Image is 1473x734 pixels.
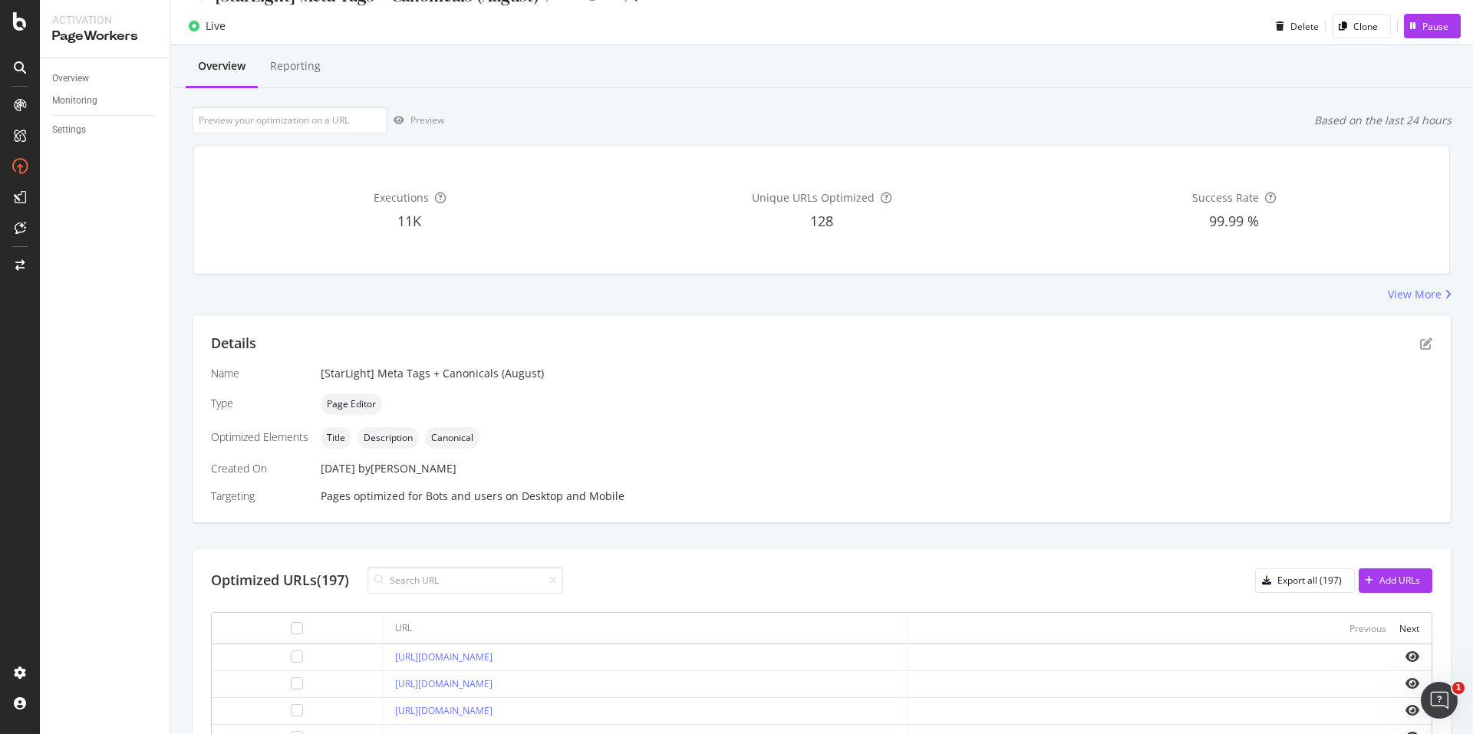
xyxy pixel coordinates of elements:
div: Pages optimized for on [321,489,1432,504]
button: Clone [1332,14,1391,38]
span: Unique URLs Optimized [752,190,875,205]
button: Delete [1270,14,1319,38]
input: Preview your optimization on a URL [192,107,387,133]
div: Previous [1349,622,1386,635]
div: Targeting [211,489,308,504]
div: by [PERSON_NAME] [358,461,456,476]
span: Description [364,433,413,443]
div: Add URLs [1379,574,1420,587]
div: Live [206,18,226,34]
a: Settings [52,122,159,138]
div: Activation [52,12,157,28]
div: Type [211,396,308,411]
div: Based on the last 24 hours [1314,113,1452,128]
button: Previous [1349,619,1386,637]
button: Add URLs [1359,568,1432,593]
div: Overview [198,58,245,74]
div: Preview [410,114,444,127]
div: Export all (197) [1277,574,1342,587]
a: Monitoring [52,93,159,109]
input: Search URL [367,567,563,594]
button: Preview [387,108,444,133]
span: Success Rate [1192,190,1259,205]
div: Name [211,366,308,381]
a: Overview [52,71,159,87]
span: 1 [1452,682,1465,694]
div: Created On [211,461,308,476]
div: [StarLight] Meta Tags + Canonicals (August) [321,366,1432,381]
span: Title [327,433,345,443]
div: Settings [52,122,86,138]
div: Desktop and Mobile [522,489,624,504]
div: URL [395,621,412,635]
a: [URL][DOMAIN_NAME] [395,704,493,717]
button: Export all (197) [1255,568,1355,593]
span: Page Editor [327,400,376,409]
a: [URL][DOMAIN_NAME] [395,650,493,663]
span: Canonical [431,433,473,443]
div: Bots and users [426,489,503,504]
div: Next [1399,622,1419,635]
div: pen-to-square [1420,337,1432,350]
div: Monitoring [52,93,97,109]
div: Reporting [270,58,321,74]
div: Optimized Elements [211,430,308,445]
span: 128 [810,212,833,230]
div: Details [211,334,256,354]
div: View More [1388,287,1442,302]
span: 11K [397,212,421,230]
div: Overview [52,71,89,87]
button: Pause [1404,14,1461,38]
div: neutral label [321,427,351,449]
span: 99.99 % [1209,212,1259,230]
button: Next [1399,619,1419,637]
i: eye [1405,677,1419,690]
div: Optimized URLs (197) [211,571,349,591]
div: [DATE] [321,461,1432,476]
iframe: Intercom live chat [1421,682,1458,719]
a: View More [1388,287,1452,302]
i: eye [1405,704,1419,716]
span: Executions [374,190,429,205]
div: PageWorkers [52,28,157,45]
div: neutral label [425,427,479,449]
div: Pause [1422,20,1448,33]
div: Clone [1353,20,1378,33]
div: neutral label [358,427,419,449]
i: eye [1405,650,1419,663]
div: Delete [1290,20,1319,33]
a: [URL][DOMAIN_NAME] [395,677,493,690]
div: neutral label [321,393,382,415]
